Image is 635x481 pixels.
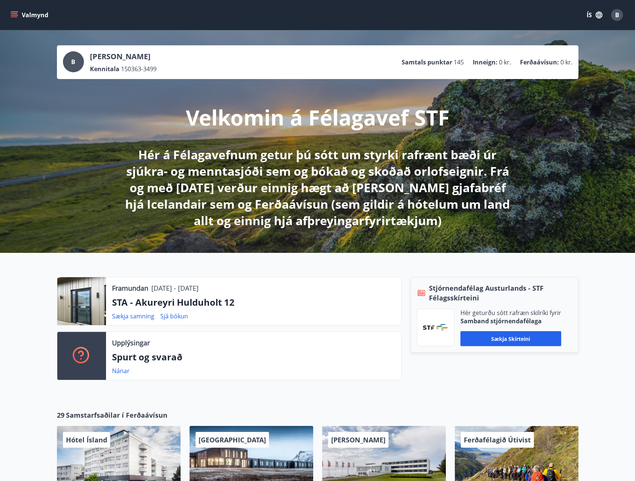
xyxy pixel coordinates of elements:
p: [DATE] - [DATE] [151,283,199,293]
span: B [615,11,619,19]
button: menu [9,8,51,22]
p: Inneign : [473,58,498,66]
p: Hér geturðu sótt rafræn skilríki fyrir [460,309,561,317]
button: B [608,6,626,24]
a: Sjá bókun [160,312,188,320]
span: Stjórnendafélag Austurlands - STF Félagsskírteini [429,283,572,303]
span: 29 [57,410,64,420]
p: Framundan [112,283,148,293]
p: Ferðaávísun : [520,58,559,66]
a: Nánar [112,367,130,375]
span: 150363-3499 [121,65,157,73]
span: [PERSON_NAME] [331,435,385,444]
p: Samtals punktar [402,58,452,66]
p: [PERSON_NAME] [90,51,157,62]
span: Ferðafélagið Útivist [464,435,531,444]
p: Velkomin á Félagavef STF [186,103,450,131]
span: B [71,58,75,66]
p: Kennitala [90,65,120,73]
span: 0 kr. [560,58,572,66]
span: Samstarfsaðilar í Ferðaávísun [66,410,167,420]
p: STA - Akureyri Hulduholt 12 [112,296,395,309]
span: 145 [454,58,464,66]
span: Hótel Ísland [66,435,107,444]
p: Samband stjórnendafélaga [460,317,561,325]
span: [GEOGRAPHIC_DATA] [199,435,266,444]
button: ÍS [583,8,607,22]
p: Upplýsingar [112,338,150,348]
a: Sækja samning [112,312,154,320]
button: Sækja skírteini [460,331,561,346]
p: Spurt og svarað [112,351,395,363]
p: Hér á Félagavefnum getur þú sótt um styrki rafrænt bæði úr sjúkra- og menntasjóði sem og bókað og... [120,146,515,229]
span: 0 kr. [499,58,511,66]
img: vjCaq2fThgY3EUYqSgpjEiBg6WP39ov69hlhuPVN.png [423,324,448,331]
